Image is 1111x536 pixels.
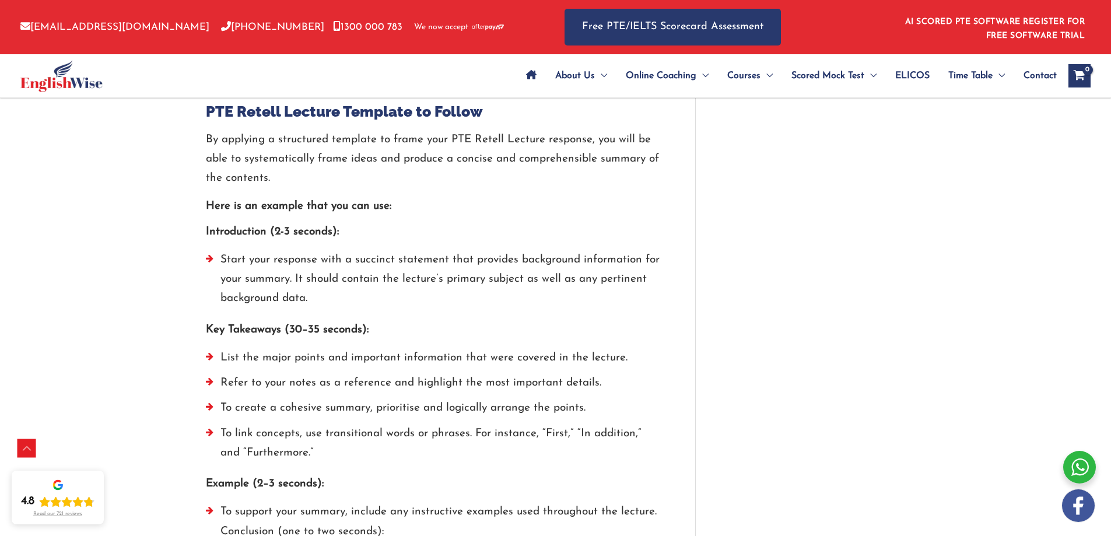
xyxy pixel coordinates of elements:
[895,55,930,96] span: ELICOS
[1062,489,1095,522] img: white-facebook.png
[565,9,781,45] a: Free PTE/IELTS Scorecard Assessment
[21,495,94,509] div: Rating: 4.8 out of 5
[626,55,696,96] span: Online Coaching
[20,60,103,92] img: cropped-ew-logo
[760,55,773,96] span: Menu Toggle
[206,398,660,423] li: To create a cohesive summary, prioritise and logically arrange the points.
[206,226,339,237] strong: Introduction (2-3 seconds):
[546,55,616,96] a: About UsMenu Toggle
[718,55,782,96] a: CoursesMenu Toggle
[206,201,391,212] strong: Here is an example that you can use:
[791,55,864,96] span: Scored Mock Test
[939,55,1014,96] a: Time TableMenu Toggle
[898,8,1091,46] aside: Header Widget 1
[1068,64,1091,87] a: View Shopping Cart, empty
[905,17,1085,40] a: AI SCORED PTE SOFTWARE REGISTER FOR FREE SOFTWARE TRIAL
[782,55,886,96] a: Scored Mock TestMenu Toggle
[472,24,504,30] img: Afterpay-Logo
[206,348,660,373] li: List the major points and important information that were covered in the lecture.
[206,324,369,335] strong: Key Takeaways (30–35 seconds):
[727,55,760,96] span: Courses
[414,22,468,33] span: We now accept
[206,424,660,469] li: To link concepts, use transitional words or phrases. For instance, “First,” “In addition,” and “F...
[886,55,939,96] a: ELICOS
[555,55,595,96] span: About Us
[206,102,660,121] h2: PTE Retell Lecture Template to Follow
[20,22,209,32] a: [EMAIL_ADDRESS][DOMAIN_NAME]
[864,55,877,96] span: Menu Toggle
[517,55,1057,96] nav: Site Navigation: Main Menu
[221,22,324,32] a: [PHONE_NUMBER]
[616,55,718,96] a: Online CoachingMenu Toggle
[1014,55,1057,96] a: Contact
[21,495,34,509] div: 4.8
[206,478,324,489] strong: Example (2–3 seconds):
[993,55,1005,96] span: Menu Toggle
[696,55,709,96] span: Menu Toggle
[206,250,660,314] li: Start your response with a succinct statement that provides background information for your summa...
[1024,55,1057,96] span: Contact
[33,511,82,517] div: Read our 721 reviews
[206,130,660,188] p: By applying a structured template to frame your PTE Retell Lecture response, you will be able to ...
[948,55,993,96] span: Time Table
[206,373,660,398] li: Refer to your notes as a reference and highlight the most important details.
[333,22,402,32] a: 1300 000 783
[595,55,607,96] span: Menu Toggle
